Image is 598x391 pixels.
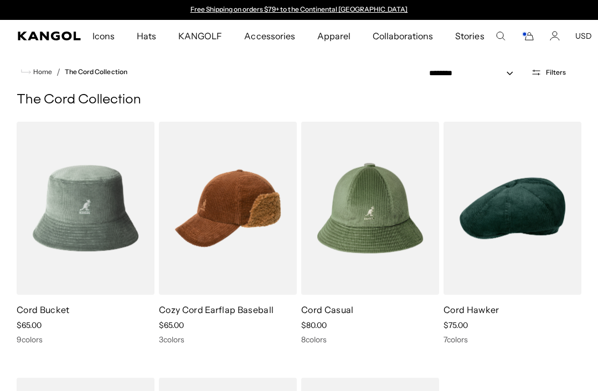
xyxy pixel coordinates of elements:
div: 9 colors [17,335,154,345]
a: Collaborations [362,20,444,52]
a: Icons [81,20,126,52]
span: $80.00 [301,320,327,330]
div: 7 colors [444,335,581,345]
a: Stories [444,20,495,52]
li: / [52,65,60,79]
a: Cord Bucket [17,304,70,315]
a: Accessories [233,20,306,52]
span: Stories [455,20,484,52]
a: Home [21,67,52,77]
a: KANGOLF [167,20,233,52]
button: Cart [521,31,534,41]
select: Sort by: Featured [425,67,524,79]
img: Cozy Cord Earflap Baseball [159,122,297,295]
a: The Cord Collection [65,68,127,76]
a: Apparel [306,20,362,52]
a: Hats [126,20,167,52]
div: 3 colors [159,335,297,345]
span: Collaborations [373,20,433,52]
div: Announcement [185,6,413,14]
a: Kangol [18,32,81,40]
a: Cozy Cord Earflap Baseball [159,304,274,315]
span: Hats [137,20,156,52]
button: USD [575,31,592,41]
h1: The Cord Collection [17,92,581,108]
slideshow-component: Announcement bar [185,6,413,14]
summary: Search here [496,31,506,41]
span: KANGOLF [178,20,222,52]
div: 8 colors [301,335,439,345]
span: Apparel [317,20,350,52]
img: Cord Hawker [444,122,581,295]
button: Open filters [524,67,573,77]
a: Free Shipping on orders $79+ to the Continental [GEOGRAPHIC_DATA] [190,5,408,13]
img: Cord Bucket [17,122,154,295]
span: Filters [546,69,566,76]
a: Cord Casual [301,304,354,315]
span: $75.00 [444,320,468,330]
span: Icons [92,20,115,52]
span: Home [31,68,52,76]
a: Account [550,31,560,41]
span: $65.00 [159,320,184,330]
span: Accessories [244,20,295,52]
span: $65.00 [17,320,42,330]
a: Cord Hawker [444,304,499,315]
img: Cord Casual [301,122,439,295]
div: 1 of 2 [185,6,413,14]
